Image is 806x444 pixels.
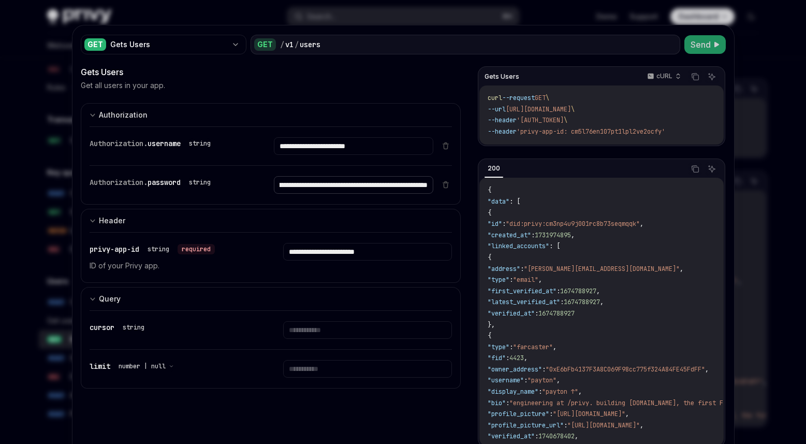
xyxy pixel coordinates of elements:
span: Authorization. [90,139,148,148]
span: : [509,343,513,351]
span: : [ [509,197,520,206]
button: number | null [119,361,174,371]
span: \ [571,105,575,113]
div: / [280,39,284,50]
span: : [531,231,535,239]
span: curl [488,94,502,102]
div: 200 [485,162,503,175]
span: \ [546,94,549,102]
span: password [148,178,181,187]
span: , [640,220,643,228]
span: "verified_at" [488,309,535,318]
span: : [524,376,527,384]
div: Query [99,293,121,305]
span: : [549,410,553,418]
span: "profile_picture" [488,410,549,418]
span: --request [502,94,535,102]
div: Header [99,214,125,227]
span: "[PERSON_NAME][EMAIL_ADDRESS][DOMAIN_NAME]" [524,265,680,273]
span: 1674788927 [560,287,596,295]
div: GET [254,38,276,51]
div: required [178,244,215,254]
span: 1740678402 [538,432,575,440]
div: Authorization.username [90,137,215,150]
span: "linked_accounts" [488,242,549,250]
span: : [ [549,242,560,250]
span: "owner_address" [488,365,542,374]
span: [URL][DOMAIN_NAME] [506,105,571,113]
button: expand input section [81,103,461,126]
span: , [596,287,600,295]
p: Get all users in your app. [81,80,165,91]
span: , [524,354,527,362]
span: number | null [119,362,166,370]
span: "type" [488,276,509,284]
button: Send [684,35,726,54]
span: cursor [90,323,114,332]
button: expand input section [81,209,461,232]
span: 1674788927 [564,298,600,306]
span: "verified_at" [488,432,535,440]
span: : [535,309,538,318]
span: , [553,343,556,351]
span: 4423 [509,354,524,362]
span: "type" [488,343,509,351]
div: Authorization.password [90,176,215,189]
span: , [556,376,560,384]
div: cursor [90,321,149,334]
span: "[URL][DOMAIN_NAME]" [553,410,625,418]
div: v1 [285,39,294,50]
span: "email" [513,276,538,284]
span: "payton" [527,376,556,384]
span: { [488,186,491,194]
span: "[URL][DOMAIN_NAME]" [567,421,640,429]
div: Gets Users [110,39,227,50]
span: { [488,209,491,217]
div: privy-app-id [90,243,215,255]
span: "username" [488,376,524,384]
span: { [488,332,491,340]
span: , [705,365,709,374]
span: username [148,139,181,148]
button: Copy the contents from the code block [688,70,702,83]
span: , [578,388,582,396]
span: , [600,298,604,306]
span: "bio" [488,399,506,407]
span: "fid" [488,354,506,362]
span: , [575,432,578,440]
button: cURL [641,68,685,85]
span: "payton ↑" [542,388,578,396]
span: : [506,399,509,407]
span: : [560,298,564,306]
span: : [556,287,560,295]
span: }, [488,321,495,329]
span: --header [488,127,517,136]
span: "farcaster" [513,343,553,351]
div: Gets Users [81,66,461,78]
span: "did:privy:cm3np4u9j001rc8b73seqmqqk" [506,220,640,228]
span: "address" [488,265,520,273]
span: limit [90,362,110,371]
p: ID of your Privy app. [90,260,258,272]
span: --header [488,116,517,124]
span: , [571,231,575,239]
span: "display_name" [488,388,538,396]
span: Send [691,38,711,51]
button: GETGets Users [81,34,246,55]
span: : [538,388,542,396]
div: limit [90,360,178,373]
span: "0xE6bFb4137F3A8C069F98cc775f324A84FE45FdFF" [546,365,705,374]
span: : [506,354,509,362]
span: : [502,220,506,228]
span: , [680,265,683,273]
span: "data" [488,197,509,206]
span: GET [535,94,546,102]
div: Authorization [99,109,148,121]
button: Ask AI [705,162,719,176]
span: privy-app-id [90,245,139,254]
span: : [520,265,524,273]
div: GET [84,38,106,51]
span: , [538,276,542,284]
span: , [640,421,643,429]
span: : [535,432,538,440]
